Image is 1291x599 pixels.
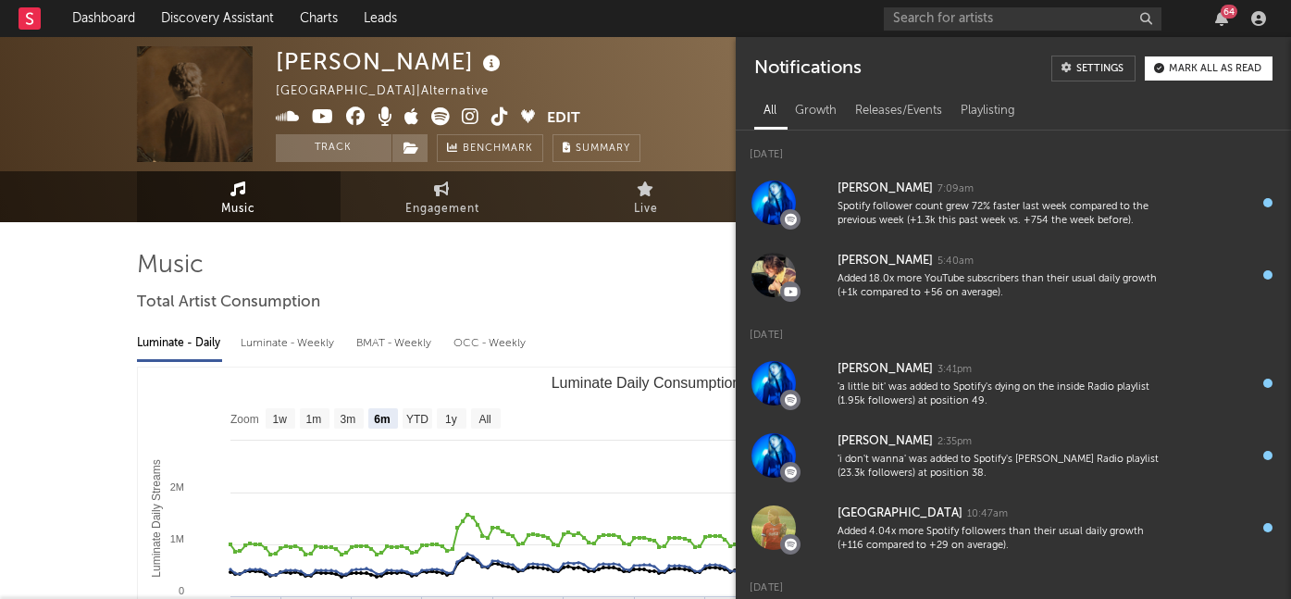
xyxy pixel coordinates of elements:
[551,375,740,391] text: Luminate Daily Consumption
[736,311,1291,347] div: [DATE]
[241,328,338,359] div: Luminate - Weekly
[736,419,1291,492] a: [PERSON_NAME]2:35pm'i don't wanna' was added to Spotify's [PERSON_NAME] Radio playlist (23.3k fol...
[838,358,933,381] div: [PERSON_NAME]
[838,431,933,453] div: [PERSON_NAME]
[276,46,505,77] div: [PERSON_NAME]
[305,413,321,426] text: 1m
[221,198,255,220] span: Music
[736,492,1291,564] a: [GEOGRAPHIC_DATA]10:47amAdded 4.04x more Spotify followers than their usual daily growth (+116 co...
[169,533,183,544] text: 1M
[754,56,861,81] div: Notifications
[405,198,479,220] span: Engagement
[552,134,640,162] button: Summary
[405,413,428,426] text: YTD
[178,585,183,596] text: 0
[884,7,1161,31] input: Search for artists
[149,459,162,577] text: Luminate Daily Streams
[951,95,1024,127] div: Playlisting
[634,198,658,220] span: Live
[137,292,320,314] span: Total Artist Consumption
[937,255,974,268] div: 5:40am
[374,413,390,426] text: 6m
[736,239,1291,311] a: [PERSON_NAME]5:40amAdded 18.0x more YouTube subscribers than their usual daily growth (+1k compar...
[341,171,544,222] a: Engagement
[838,381,1163,409] div: 'a little bit' was added to Spotify's dying on the inside Radio playlist (1.95k followers) at pos...
[967,507,1008,521] div: 10:47am
[937,182,974,196] div: 7:09am
[838,178,933,200] div: [PERSON_NAME]
[838,250,933,272] div: [PERSON_NAME]
[846,95,951,127] div: Releases/Events
[137,171,341,222] a: Music
[937,435,972,449] div: 2:35pm
[838,453,1163,481] div: 'i don't wanna' was added to Spotify's [PERSON_NAME] Radio playlist (23.3k followers) at position...
[547,107,580,131] button: Edit
[463,138,533,160] span: Benchmark
[276,134,391,162] button: Track
[1051,56,1136,81] a: Settings
[230,413,259,426] text: Zoom
[736,347,1291,419] a: [PERSON_NAME]3:41pm'a little bit' was added to Spotify's dying on the inside Radio playlist (1.95...
[1215,11,1228,26] button: 64
[1145,56,1272,81] button: Mark all as read
[169,481,183,493] text: 2M
[838,272,1163,301] div: Added 18.0x more YouTube subscribers than their usual daily growth (+1k compared to +56 on average).
[437,134,543,162] a: Benchmark
[1169,64,1261,74] div: Mark all as read
[272,413,287,426] text: 1w
[356,328,435,359] div: BMAT - Weekly
[576,144,630,154] span: Summary
[340,413,355,426] text: 3m
[838,525,1163,554] div: Added 4.04x more Spotify followers than their usual daily growth (+116 compared to +29 on average).
[1076,64,1123,74] div: Settings
[276,81,510,103] div: [GEOGRAPHIC_DATA] | Alternative
[478,413,490,426] text: All
[786,95,846,127] div: Growth
[137,328,222,359] div: Luminate - Daily
[937,363,972,377] div: 3:41pm
[544,171,748,222] a: Live
[838,503,962,525] div: [GEOGRAPHIC_DATA]
[1221,5,1237,19] div: 64
[736,167,1291,239] a: [PERSON_NAME]7:09amSpotify follower count grew 72% faster last week compared to the previous week...
[453,328,528,359] div: OCC - Weekly
[754,95,786,127] div: All
[736,131,1291,167] div: [DATE]
[445,413,457,426] text: 1y
[838,200,1163,229] div: Spotify follower count grew 72% faster last week compared to the previous week (+1.3k this past w...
